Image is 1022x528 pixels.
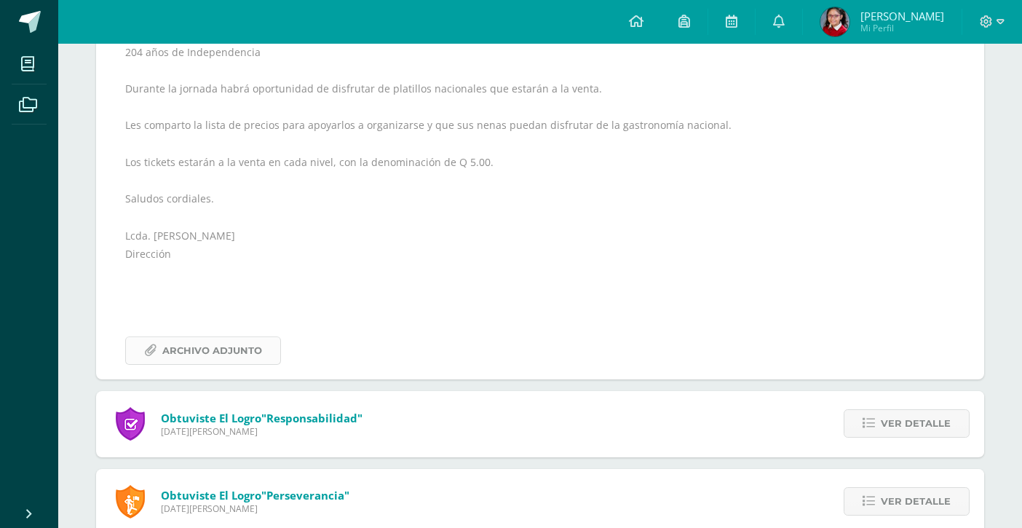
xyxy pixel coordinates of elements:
a: Archivo Adjunto [125,336,281,365]
span: Obtuviste el logro [161,488,349,503]
span: Ver detalle [881,410,951,437]
span: [DATE][PERSON_NAME] [161,425,363,438]
img: 13ab8f91193d9b5be4ceabaa3d529691.png [820,7,849,36]
span: "Perseverancia" [261,488,349,503]
span: [DATE][PERSON_NAME] [161,503,349,515]
span: Obtuviste el logro [161,411,363,425]
span: Archivo Adjunto [162,337,262,364]
span: Mi Perfil [860,22,944,34]
span: "Responsabilidad" [261,411,363,425]
span: Ver detalle [881,488,951,515]
span: [PERSON_NAME] [860,9,944,23]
